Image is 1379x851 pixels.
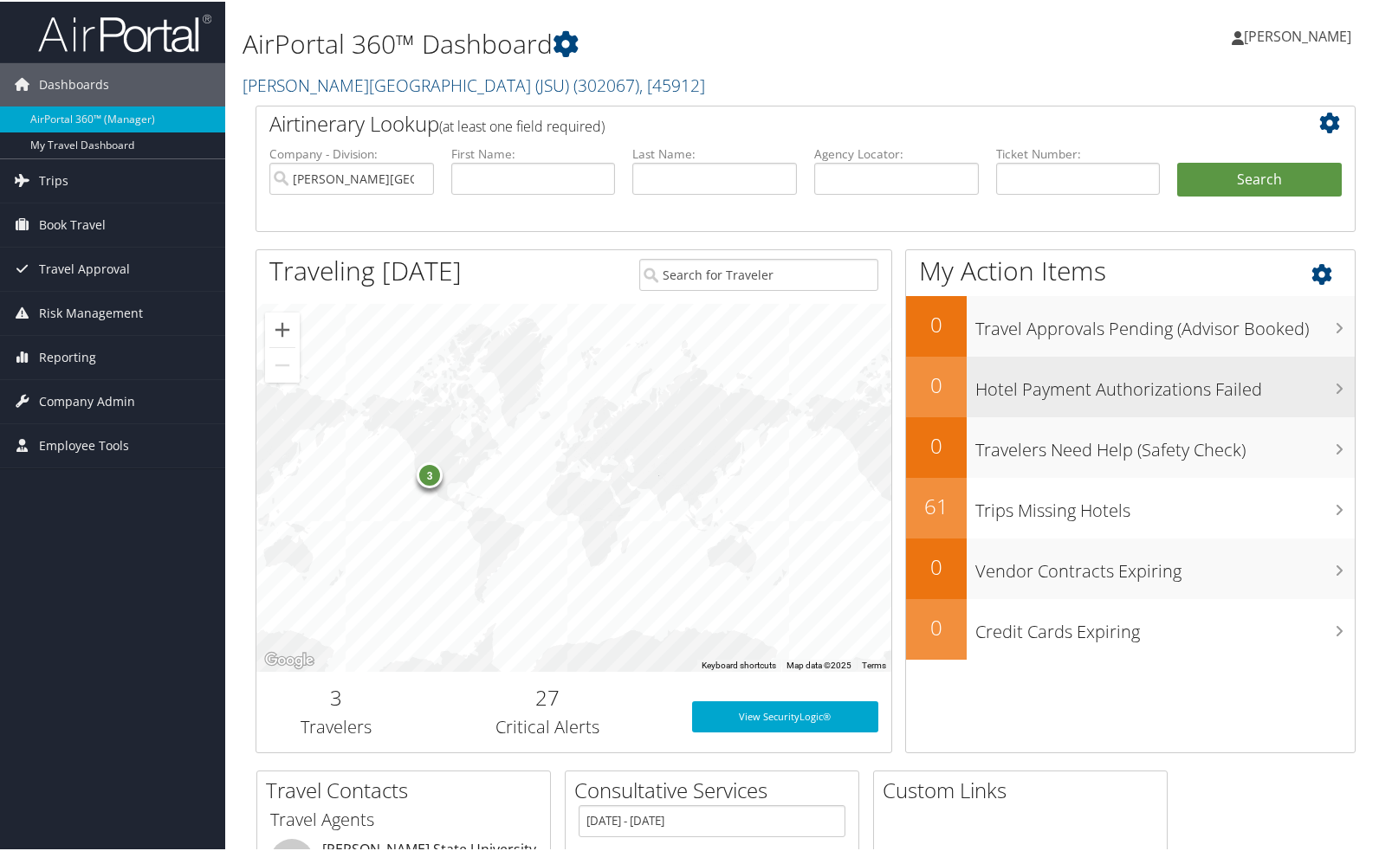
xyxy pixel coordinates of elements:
span: Dashboards [39,61,109,105]
span: Travel Approval [39,246,130,289]
h3: Travel Approvals Pending (Advisor Booked) [975,306,1355,339]
h3: Travelers [269,713,402,738]
h2: Consultative Services [574,774,858,803]
a: 0Credit Cards Expiring [906,597,1355,658]
h2: Custom Links [883,774,1167,803]
a: [PERSON_NAME] [1232,9,1369,61]
h3: Vendor Contracts Expiring [975,549,1355,582]
img: Google [261,648,318,670]
h3: Trips Missing Hotels [975,488,1355,521]
button: Zoom in [265,311,300,345]
a: 0Travelers Need Help (Safety Check) [906,416,1355,476]
span: , [ 45912 ] [639,72,705,95]
label: Last Name: [632,144,797,161]
h1: Traveling [DATE] [269,251,462,287]
h2: 61 [906,490,967,519]
h2: 27 [428,681,666,711]
span: Book Travel [39,202,106,245]
h1: AirPortal 360™ Dashboard [243,24,994,61]
h2: 0 [906,551,967,580]
span: Trips [39,158,68,201]
button: Zoom out [265,346,300,381]
button: Search [1177,161,1342,196]
h2: Travel Contacts [266,774,550,803]
span: ( 302067 ) [573,72,639,95]
h3: Travel Agents [270,806,537,830]
a: Terms (opens in new tab) [862,659,886,668]
h3: Hotel Payment Authorizations Failed [975,367,1355,400]
h2: 3 [269,681,402,711]
h2: 0 [906,429,967,459]
a: 0Travel Approvals Pending (Advisor Booked) [906,294,1355,355]
h2: Airtinerary Lookup [269,107,1250,137]
a: [PERSON_NAME][GEOGRAPHIC_DATA] (JSU) [243,72,705,95]
h3: Credit Cards Expiring [975,609,1355,642]
button: Keyboard shortcuts [702,658,776,670]
span: (at least one field required) [439,115,605,134]
h2: 0 [906,369,967,398]
label: Company - Division: [269,144,434,161]
a: View SecurityLogic® [692,699,877,731]
div: 3 [417,460,443,486]
a: 0Hotel Payment Authorizations Failed [906,355,1355,416]
span: Reporting [39,334,96,377]
a: Open this area in Google Maps (opens a new window) [261,648,318,670]
input: Search for Traveler [639,257,877,289]
a: 0Vendor Contracts Expiring [906,537,1355,597]
span: Employee Tools [39,422,129,466]
h3: Critical Alerts [428,713,666,738]
a: 61Trips Missing Hotels [906,476,1355,537]
label: Ticket Number: [996,144,1161,161]
span: Company Admin [39,378,135,422]
h1: My Action Items [906,251,1355,287]
img: airportal-logo.png [38,11,211,52]
span: Risk Management [39,290,143,333]
h3: Travelers Need Help (Safety Check) [975,428,1355,461]
label: First Name: [451,144,616,161]
h2: 0 [906,308,967,338]
span: [PERSON_NAME] [1244,25,1351,44]
label: Agency Locator: [814,144,979,161]
span: Map data ©2025 [787,659,851,668]
h2: 0 [906,611,967,641]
